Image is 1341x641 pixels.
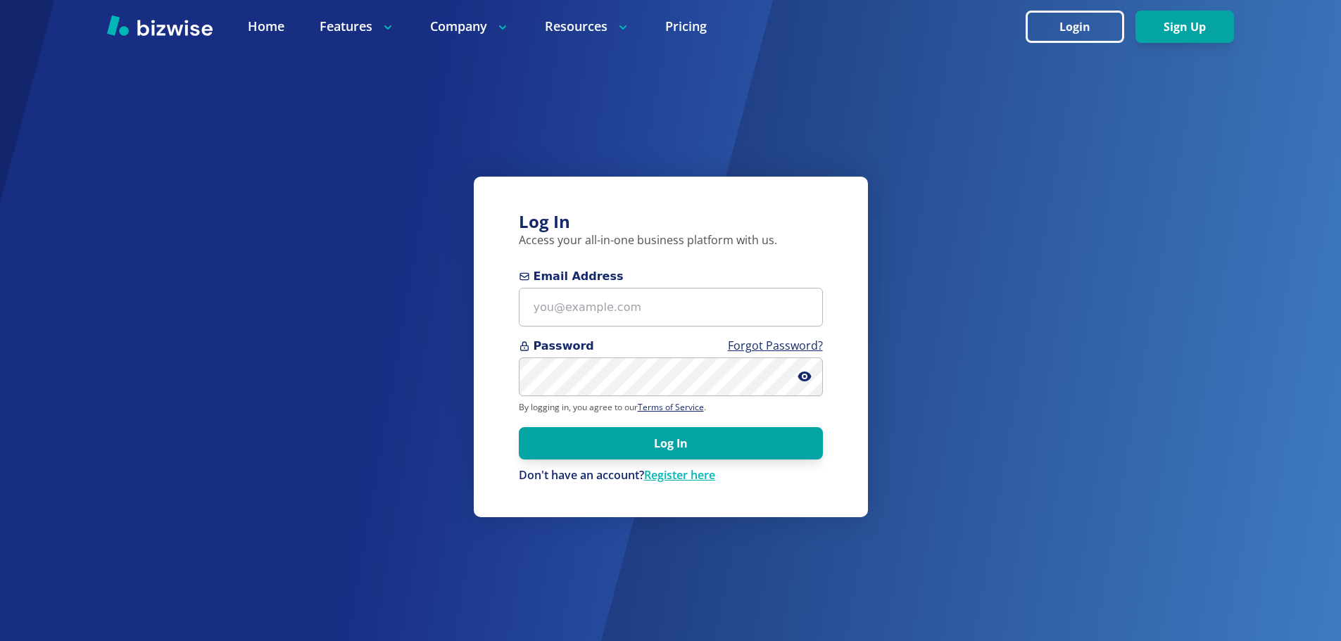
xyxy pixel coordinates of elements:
[107,15,213,36] img: Bizwise Logo
[519,210,823,234] h3: Log In
[519,288,823,326] input: you@example.com
[519,468,823,483] div: Don't have an account?Register here
[430,18,510,35] p: Company
[644,467,715,483] a: Register here
[728,338,823,353] a: Forgot Password?
[519,427,823,459] button: Log In
[545,18,630,35] p: Resources
[665,18,707,35] a: Pricing
[519,233,823,248] p: Access your all-in-one business platform with us.
[519,402,823,413] p: By logging in, you agree to our .
[519,338,823,355] span: Password
[320,18,395,35] p: Features
[1135,11,1234,43] button: Sign Up
[1026,20,1135,34] a: Login
[248,18,284,35] a: Home
[1135,20,1234,34] a: Sign Up
[638,401,704,413] a: Terms of Service
[1026,11,1124,43] button: Login
[519,268,823,285] span: Email Address
[519,468,823,483] p: Don't have an account?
